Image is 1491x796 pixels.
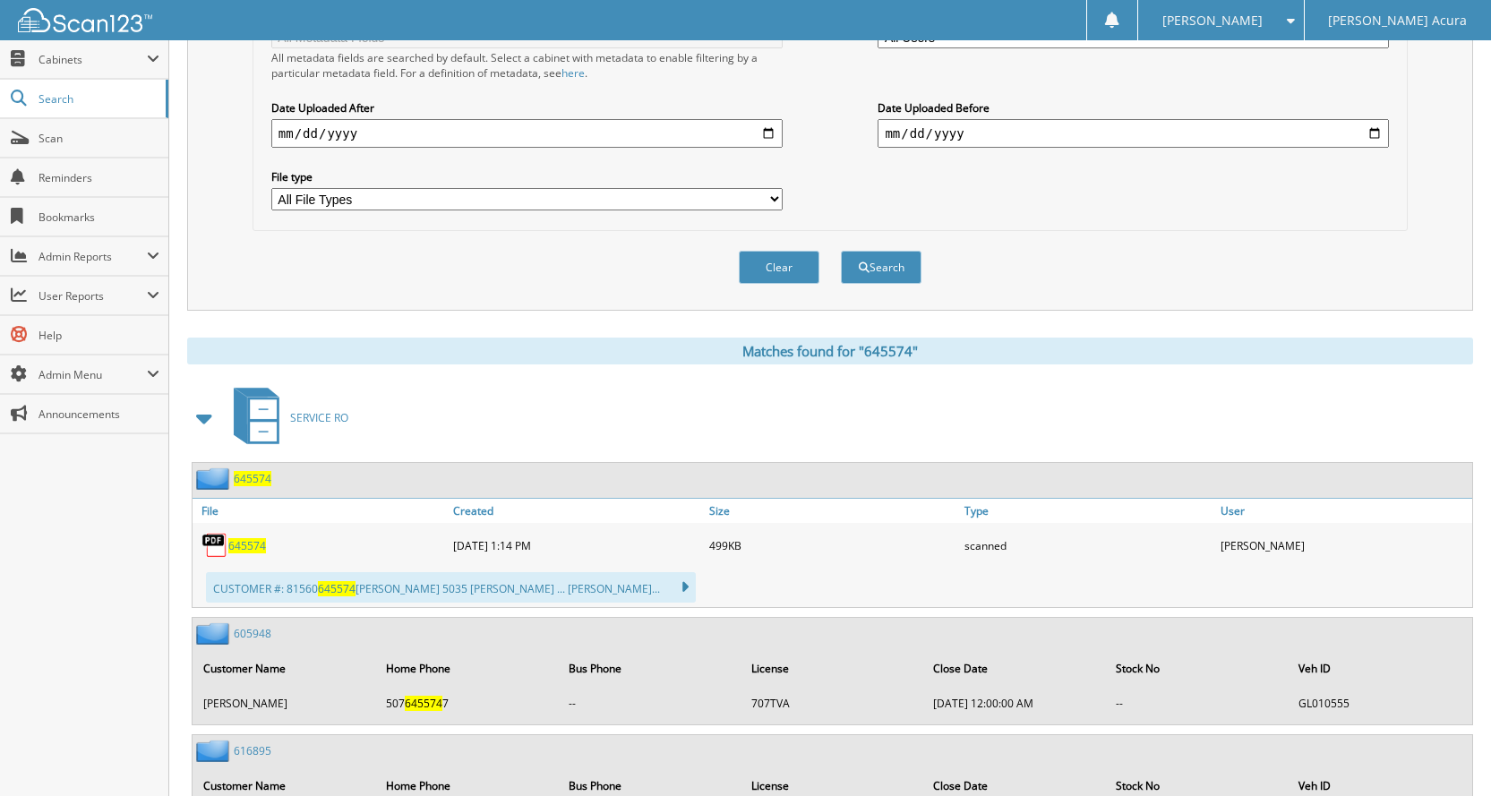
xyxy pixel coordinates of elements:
[405,696,442,711] span: 645574
[271,169,783,184] label: File type
[194,689,375,718] td: [PERSON_NAME]
[705,499,961,523] a: Size
[318,581,356,596] span: 645574
[878,100,1389,116] label: Date Uploaded Before
[234,471,271,486] a: 645574
[271,50,783,81] div: All metadata fields are searched by default. Select a cabinet with metadata to enable filtering b...
[39,249,147,264] span: Admin Reports
[187,338,1473,364] div: Matches found for "645574"
[228,538,266,553] a: 645574
[1216,499,1472,523] a: User
[449,499,705,523] a: Created
[1290,689,1470,718] td: GL010555
[196,467,234,490] img: folder2.png
[1107,650,1288,687] th: Stock No
[234,743,271,758] a: 616895
[742,689,923,718] td: 707TVA
[560,689,741,718] td: --
[271,100,783,116] label: Date Uploaded After
[960,499,1216,523] a: Type
[39,288,147,304] span: User Reports
[271,119,783,148] input: start
[39,367,147,382] span: Admin Menu
[39,52,147,67] span: Cabinets
[206,572,696,603] div: CUSTOMER #: 81560 [PERSON_NAME] 5035 [PERSON_NAME] ... [PERSON_NAME]...
[1107,689,1288,718] td: --
[1328,15,1467,26] span: [PERSON_NAME] Acura
[39,131,159,146] span: Scan
[39,91,157,107] span: Search
[201,532,228,559] img: PDF.png
[561,65,585,81] a: here
[39,210,159,225] span: Bookmarks
[1290,650,1470,687] th: Veh ID
[705,527,961,563] div: 499KB
[234,626,271,641] a: 605948
[739,251,819,284] button: Clear
[449,527,705,563] div: [DATE] 1:14 PM
[960,527,1216,563] div: scanned
[377,689,558,718] td: 507 7
[560,650,741,687] th: Bus Phone
[39,328,159,343] span: Help
[377,650,558,687] th: Home Phone
[196,740,234,762] img: folder2.png
[1216,527,1472,563] div: [PERSON_NAME]
[924,689,1105,718] td: [DATE] 12:00:00 AM
[223,382,348,453] a: SERVICE RO
[39,407,159,422] span: Announcements
[196,622,234,645] img: folder2.png
[841,251,921,284] button: Search
[1401,710,1491,796] iframe: Chat Widget
[878,119,1389,148] input: end
[18,8,152,32] img: scan123-logo-white.svg
[194,650,375,687] th: Customer Name
[39,170,159,185] span: Reminders
[924,650,1105,687] th: Close Date
[1162,15,1263,26] span: [PERSON_NAME]
[742,650,923,687] th: License
[290,410,348,425] span: SERVICE RO
[193,499,449,523] a: File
